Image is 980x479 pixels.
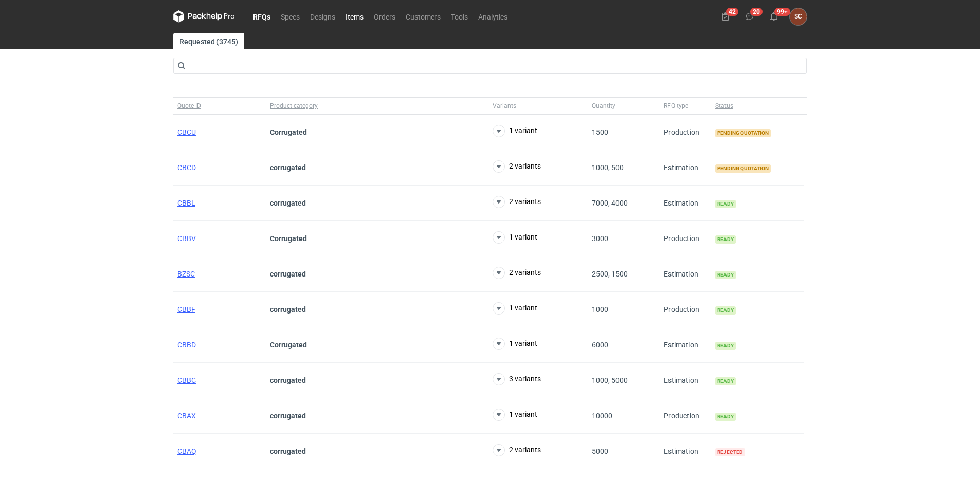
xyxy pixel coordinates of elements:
strong: corrugated [270,305,306,314]
strong: corrugated [270,163,306,172]
span: RFQ type [664,102,688,110]
a: Designs [305,10,340,23]
div: Production [660,292,711,327]
button: Product category [266,98,488,114]
strong: Corrugated [270,128,307,136]
a: Items [340,10,369,23]
a: Orders [369,10,401,23]
span: Quote ID [177,102,201,110]
strong: corrugated [270,199,306,207]
a: CBCD [177,163,196,172]
strong: corrugated [270,412,306,420]
a: Specs [276,10,305,23]
span: Product category [270,102,318,110]
strong: Corrugated [270,234,307,243]
button: Quote ID [173,98,266,114]
div: Sylwia Cichórz [790,8,807,25]
span: 6000 [592,341,608,349]
span: Rejected [715,448,745,456]
div: Production [660,398,711,434]
div: Estimation [660,363,711,398]
strong: corrugated [270,270,306,278]
a: Requested (3745) [173,33,244,49]
a: Analytics [473,10,513,23]
span: Status [715,102,733,110]
button: 1 variant [493,125,537,137]
span: Variants [493,102,516,110]
button: 2 variants [493,160,541,173]
a: CBAQ [177,447,196,455]
a: CBBL [177,199,195,207]
button: 42 [717,8,734,25]
span: Ready [715,306,736,315]
div: Estimation [660,186,711,221]
span: 10000 [592,412,612,420]
div: Estimation [660,150,711,186]
a: CBBV [177,234,196,243]
span: Pending quotation [715,129,771,137]
div: Production [660,115,711,150]
button: 1 variant [493,338,537,350]
span: Ready [715,235,736,244]
span: Quantity [592,102,615,110]
button: SC [790,8,807,25]
span: 3000 [592,234,608,243]
a: CBAX [177,412,196,420]
span: Ready [715,342,736,350]
a: CBCU [177,128,196,136]
button: 1 variant [493,409,537,421]
button: 20 [741,8,758,25]
span: Ready [715,377,736,385]
button: 1 variant [493,302,537,315]
div: Production [660,221,711,256]
span: 2500, 1500 [592,270,628,278]
span: 7000, 4000 [592,199,628,207]
span: Ready [715,271,736,279]
button: 3 variants [493,373,541,385]
strong: Corrugated [270,341,307,349]
span: 5000 [592,447,608,455]
a: CBBD [177,341,196,349]
div: Estimation [660,256,711,292]
a: RFQs [248,10,276,23]
button: 99+ [766,8,782,25]
button: 1 variant [493,231,537,244]
span: 1000 [592,305,608,314]
button: 2 variants [493,444,541,456]
strong: corrugated [270,376,306,384]
span: Ready [715,413,736,421]
span: Pending quotation [715,164,771,173]
span: Ready [715,200,736,208]
a: Customers [401,10,446,23]
button: Status [711,98,804,114]
strong: corrugated [270,447,306,455]
a: CBBF [177,305,195,314]
span: 1500 [592,128,608,136]
span: 1000, 5000 [592,376,628,384]
button: 2 variants [493,196,541,208]
a: BZSC [177,270,195,278]
a: CBBC [177,376,196,384]
span: 1000, 500 [592,163,624,172]
div: Estimation [660,327,711,363]
div: Estimation [660,434,711,469]
a: Tools [446,10,473,23]
svg: Packhelp Pro [173,10,235,23]
button: 2 variants [493,267,541,279]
